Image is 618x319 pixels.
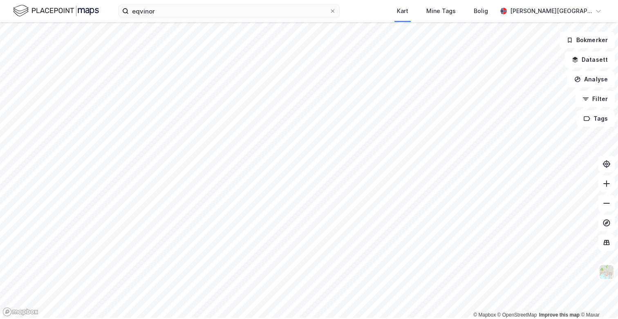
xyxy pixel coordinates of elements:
[13,4,99,18] img: logo.f888ab2527a4732fd821a326f86c7f29.svg
[510,6,592,16] div: [PERSON_NAME][GEOGRAPHIC_DATA]
[473,312,496,318] a: Mapbox
[2,307,38,317] a: Mapbox homepage
[567,71,615,88] button: Analyse
[560,32,615,48] button: Bokmerker
[599,264,614,280] img: Z
[474,6,488,16] div: Bolig
[397,6,408,16] div: Kart
[575,91,615,107] button: Filter
[577,110,615,127] button: Tags
[565,52,615,68] button: Datasett
[497,312,537,318] a: OpenStreetMap
[539,312,580,318] a: Improve this map
[426,6,456,16] div: Mine Tags
[577,280,618,319] iframe: Chat Widget
[129,5,329,17] input: Søk på adresse, matrikkel, gårdeiere, leietakere eller personer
